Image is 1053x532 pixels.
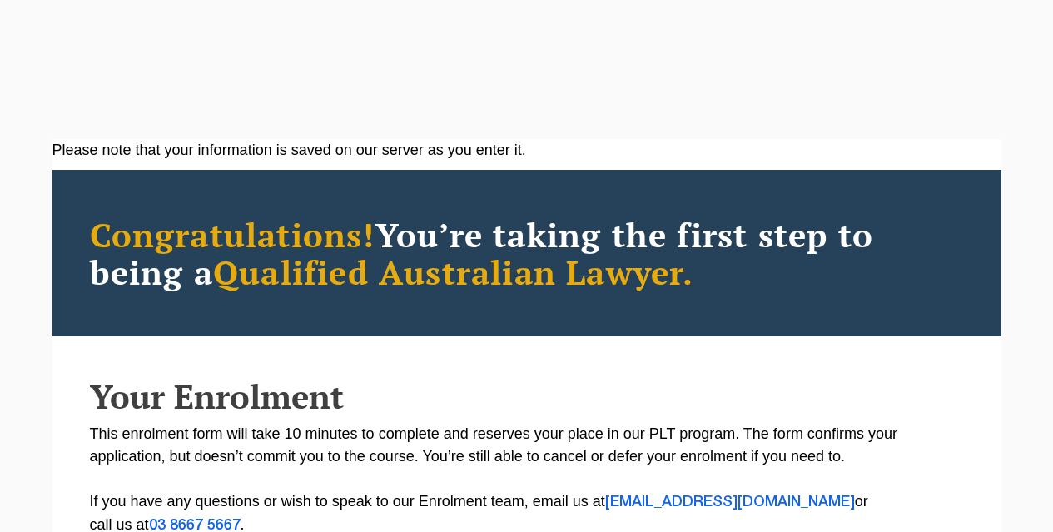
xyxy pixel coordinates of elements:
[52,139,1001,162] div: Please note that your information is saved on our server as you enter it.
[90,216,964,291] h2: You’re taking the first step to being a
[149,519,241,532] a: 03 8667 5667
[605,495,855,509] a: [EMAIL_ADDRESS][DOMAIN_NAME]
[90,378,964,415] h2: Your Enrolment
[213,250,694,294] span: Qualified Australian Lawyer.
[90,212,375,256] span: Congratulations!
